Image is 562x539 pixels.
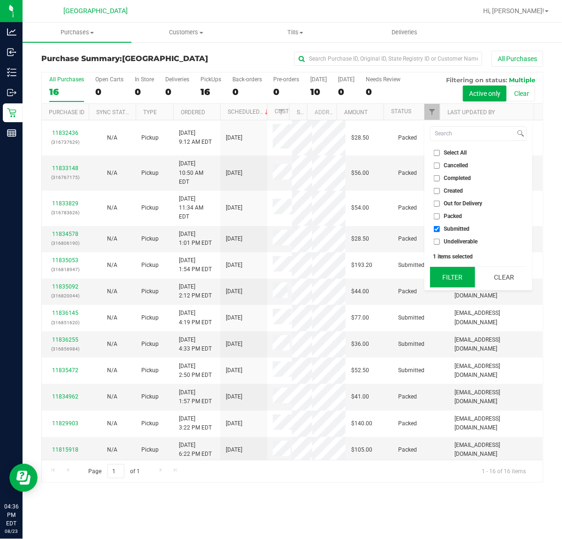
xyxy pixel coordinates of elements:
a: Tills [241,23,350,42]
span: Packed [398,287,417,296]
a: 11815918 [52,446,78,453]
span: Pickup [141,169,159,178]
input: Packed [434,213,440,219]
span: Packed [444,213,462,219]
div: Open Carts [95,76,123,83]
inline-svg: Reports [7,128,16,138]
a: Customers [131,23,240,42]
span: [DATE] 11:34 AM EDT [179,195,215,222]
span: [DATE] 9:12 AM EDT [179,129,212,147]
span: [DATE] 1:01 PM EDT [179,230,212,248]
button: N/A [107,234,117,243]
span: [DATE] [226,392,242,401]
input: 1 [108,464,124,479]
a: Type [143,109,157,116]
span: [DATE] [226,133,242,142]
span: Packed [398,419,417,428]
span: [EMAIL_ADDRESS][DOMAIN_NAME] [454,282,537,300]
button: N/A [107,392,117,401]
span: Created [444,188,463,194]
span: Not Applicable [107,204,117,211]
span: $28.50 [351,234,369,243]
a: 11834962 [52,393,78,400]
span: Submitted [398,366,424,375]
span: [DATE] [226,287,242,296]
input: Created [434,188,440,194]
span: 1 - 16 of 16 items [474,464,533,478]
div: 1 items selected [433,253,524,260]
input: Out for Delivery [434,201,440,207]
a: 11835053 [52,257,78,264]
span: Not Applicable [107,367,117,374]
button: N/A [107,419,117,428]
span: Packed [398,133,417,142]
a: Purchase ID [49,109,85,116]
span: [EMAIL_ADDRESS][DOMAIN_NAME] [454,388,537,406]
input: Submitted [434,226,440,232]
input: Search [431,127,516,141]
button: Clear [508,86,535,102]
span: Purchases [23,28,131,37]
span: Not Applicable [107,288,117,295]
span: Pickup [141,445,159,454]
span: $140.00 [351,419,372,428]
div: PickUps [200,76,221,83]
span: Not Applicable [107,420,117,427]
h3: Purchase Summary: [41,55,208,63]
th: Address [307,104,337,120]
span: Packed [398,445,417,454]
p: (316851620) [47,318,83,327]
p: 04:36 PM EDT [4,502,18,528]
span: $193.20 [351,261,372,270]
span: [DATE] 2:12 PM EDT [179,282,212,300]
a: 11834578 [52,231,78,237]
span: Filtering on status: [446,76,507,84]
span: Not Applicable [107,235,117,242]
span: Pickup [141,234,159,243]
div: 0 [95,86,123,97]
button: N/A [107,169,117,178]
button: N/A [107,366,117,375]
span: Not Applicable [107,341,117,347]
span: [DATE] 1:54 PM EDT [179,256,212,274]
span: Not Applicable [107,170,117,176]
span: Pickup [141,203,159,212]
span: Packed [398,203,417,212]
p: (316767175) [47,173,83,182]
span: Not Applicable [107,393,117,400]
div: 0 [273,86,299,97]
div: 10 [310,86,327,97]
span: Undeliverable [444,239,478,244]
input: Search Purchase ID, Original ID, State Registry ID or Customer Name... [294,52,482,66]
span: [DATE] [226,203,242,212]
p: (316820044) [47,291,83,300]
span: [DATE] [226,366,242,375]
button: N/A [107,287,117,296]
a: Deliveries [350,23,459,42]
div: 16 [49,86,84,97]
span: Not Applicable [107,446,117,453]
span: Not Applicable [107,314,117,321]
span: [DATE] 4:19 PM EDT [179,309,212,327]
span: [EMAIL_ADDRESS][DOMAIN_NAME] [454,309,537,327]
p: (316783626) [47,208,83,217]
span: $41.00 [351,392,369,401]
div: Needs Review [366,76,400,83]
button: N/A [107,445,117,454]
span: Packed [398,169,417,178]
span: [GEOGRAPHIC_DATA] [64,7,128,15]
button: N/A [107,261,117,270]
a: State Registry ID [297,109,346,116]
span: [DATE] 3:22 PM EDT [179,414,212,432]
a: Status [391,108,411,115]
iframe: Resource center [9,464,38,492]
div: [DATE] [338,76,354,83]
div: 0 [232,86,262,97]
span: Pickup [141,287,159,296]
a: 11829903 [52,420,78,427]
span: [DATE] [226,419,242,428]
span: [EMAIL_ADDRESS][DOMAIN_NAME] [454,414,537,432]
a: 11836145 [52,310,78,316]
button: N/A [107,340,117,349]
span: $44.00 [351,287,369,296]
